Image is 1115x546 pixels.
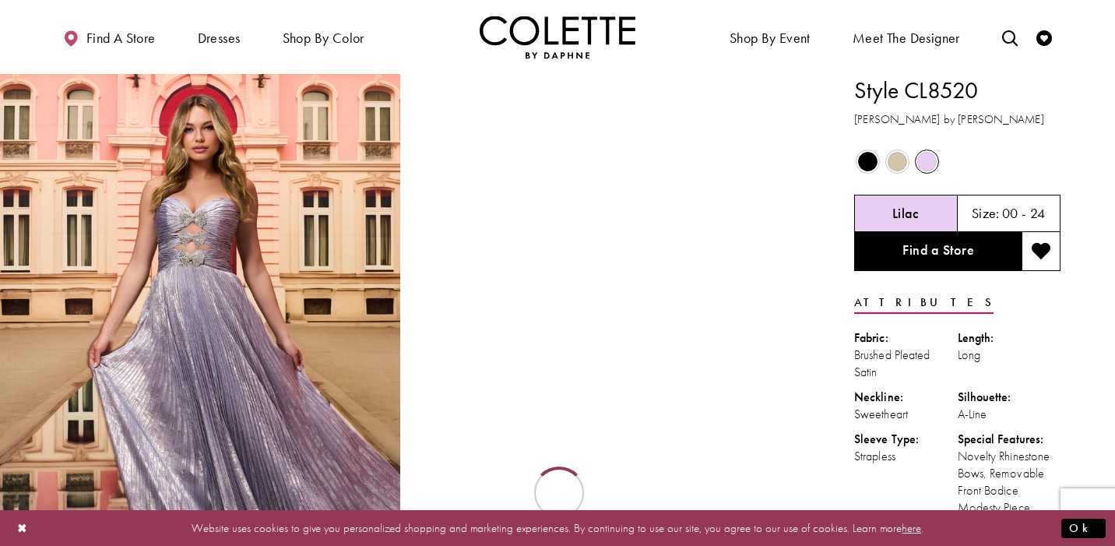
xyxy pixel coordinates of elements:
button: Submit Dialog [1061,518,1106,537]
video: Style CL8520 Colette by Daphne #1 autoplay loop mute video [408,74,808,274]
div: Product color controls state depends on size chosen [854,147,1060,177]
div: Sweetheart [854,406,958,423]
span: Meet the designer [853,30,960,46]
a: Find a store [59,16,159,58]
div: Silhouette: [958,389,1061,406]
h5: Chosen color [892,206,920,221]
p: Website uses cookies to give you personalized shopping and marketing experiences. By continuing t... [112,517,1003,538]
div: Length: [958,329,1061,347]
div: Lilac [913,148,941,175]
span: Size: [972,204,1000,222]
a: Visit Home Page [480,16,635,58]
a: Check Wishlist [1032,16,1056,58]
span: Dresses [194,16,244,58]
a: Find a Store [854,232,1022,271]
div: Brushed Pleated Satin [854,347,958,381]
button: Close Dialog [9,514,36,541]
span: Shop by color [279,16,368,58]
div: Long [958,347,1061,364]
div: Sleeve Type: [854,431,958,448]
div: Fabric: [854,329,958,347]
span: Shop by color [283,30,364,46]
h5: 00 - 24 [1002,206,1046,221]
div: Strapless [854,448,958,465]
button: Add to wishlist [1022,232,1060,271]
div: Special Features: [958,431,1061,448]
div: Gold Dust [884,148,911,175]
div: Black [854,148,881,175]
a: here [902,520,921,535]
img: Colette by Daphne [480,16,635,58]
h1: Style CL8520 [854,74,1060,107]
a: Meet the designer [849,16,964,58]
span: Shop By Event [726,16,814,58]
a: Toggle search [998,16,1022,58]
span: Find a store [86,30,156,46]
h3: [PERSON_NAME] by [PERSON_NAME] [854,111,1060,129]
span: Shop By Event [730,30,811,46]
a: Attributes [854,291,994,314]
div: Neckline: [854,389,958,406]
div: A-Line [958,406,1061,423]
span: Dresses [198,30,241,46]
